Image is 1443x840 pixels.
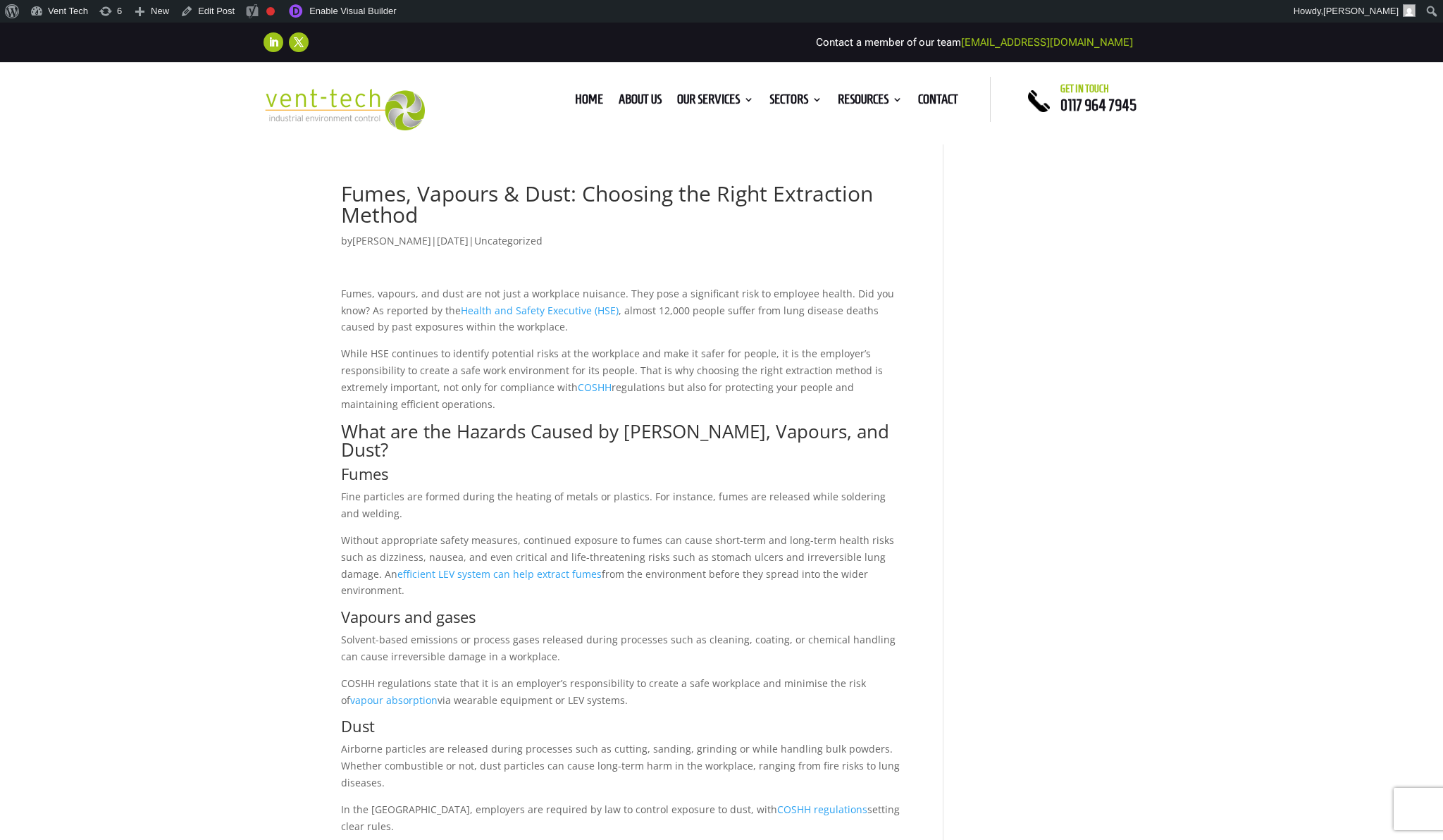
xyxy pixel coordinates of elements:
[341,183,901,233] h1: Fumes, Vapours & Dust: Choosing the Right Extraction Method
[397,567,602,581] a: efficient LEV system can help extract fumes
[769,94,822,110] a: Sectors
[1060,83,1109,94] span: Get in touch
[575,94,603,110] a: Home
[578,381,612,394] a: COSHH
[961,36,1133,49] a: [EMAIL_ADDRESS][DOMAIN_NAME]
[777,803,867,816] a: COSHH regulations
[838,94,903,110] a: Resources
[341,463,388,484] span: Fumes
[350,693,438,707] a: vapour absorption
[264,89,425,130] img: 2023-09-27T08_35_16.549ZVENT-TECH---Clear-background
[341,606,476,627] span: Vapours and gases
[341,533,894,581] span: Without appropriate safety measures, continued exposure to fumes can cause short-term and long-te...
[474,234,543,247] a: Uncategorized
[341,803,900,833] span: setting clear rules.
[264,32,283,52] a: Follow on LinkedIn
[437,234,469,247] span: [DATE]
[266,7,275,16] div: Focus keyphrase not set
[816,36,1133,49] span: Contact a member of our team
[461,304,619,317] a: Health and Safety Executive (HSE)
[438,693,628,707] span: via wearable equipment or LEV systems.
[918,94,958,110] a: Contact
[341,677,866,707] span: COSHH regulations state that it is an employer’s responsibility to create a safe workplace and mi...
[341,567,868,598] span: from the environment before they spread into the wider environment.
[341,490,886,520] span: Fine particles are formed during the heating of metals or plastics. For instance, fumes are relea...
[619,94,662,110] a: About us
[1323,6,1399,16] span: [PERSON_NAME]
[341,742,900,789] span: Airborne particles are released during processes such as cutting, sanding, grinding or while hand...
[341,803,777,816] span: In the [GEOGRAPHIC_DATA], employers are required by law to control exposure to dust, with
[341,347,883,394] span: While HSE continues to identify potential risks at the workplace and make it safer for people, it...
[341,715,375,736] span: Dust
[1060,97,1137,113] a: 0117 964 7945
[289,32,309,52] a: Follow on X
[341,633,896,663] span: Solvent-based emissions or process gases released during processes such as cleaning, coating, or ...
[341,419,889,462] span: What are the Hazards Caused by [PERSON_NAME], Vapours, and Dust?
[341,233,901,260] p: by | |
[352,234,431,247] a: [PERSON_NAME]
[341,381,854,411] span: regulations but also for protecting your people and maintaining efficient operations.
[677,94,754,110] a: Our Services
[341,287,894,317] span: Fumes, vapours, and dust are not just a workplace nuisance. They pose a significant risk to emplo...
